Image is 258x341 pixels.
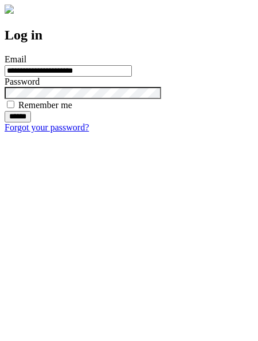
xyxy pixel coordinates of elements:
img: logo-4e3dc11c47720685a147b03b5a06dd966a58ff35d612b21f08c02c0306f2b779.png [5,5,14,14]
h2: Log in [5,27,253,43]
label: Email [5,54,26,64]
label: Password [5,77,40,86]
a: Forgot your password? [5,122,89,132]
label: Remember me [18,100,72,110]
